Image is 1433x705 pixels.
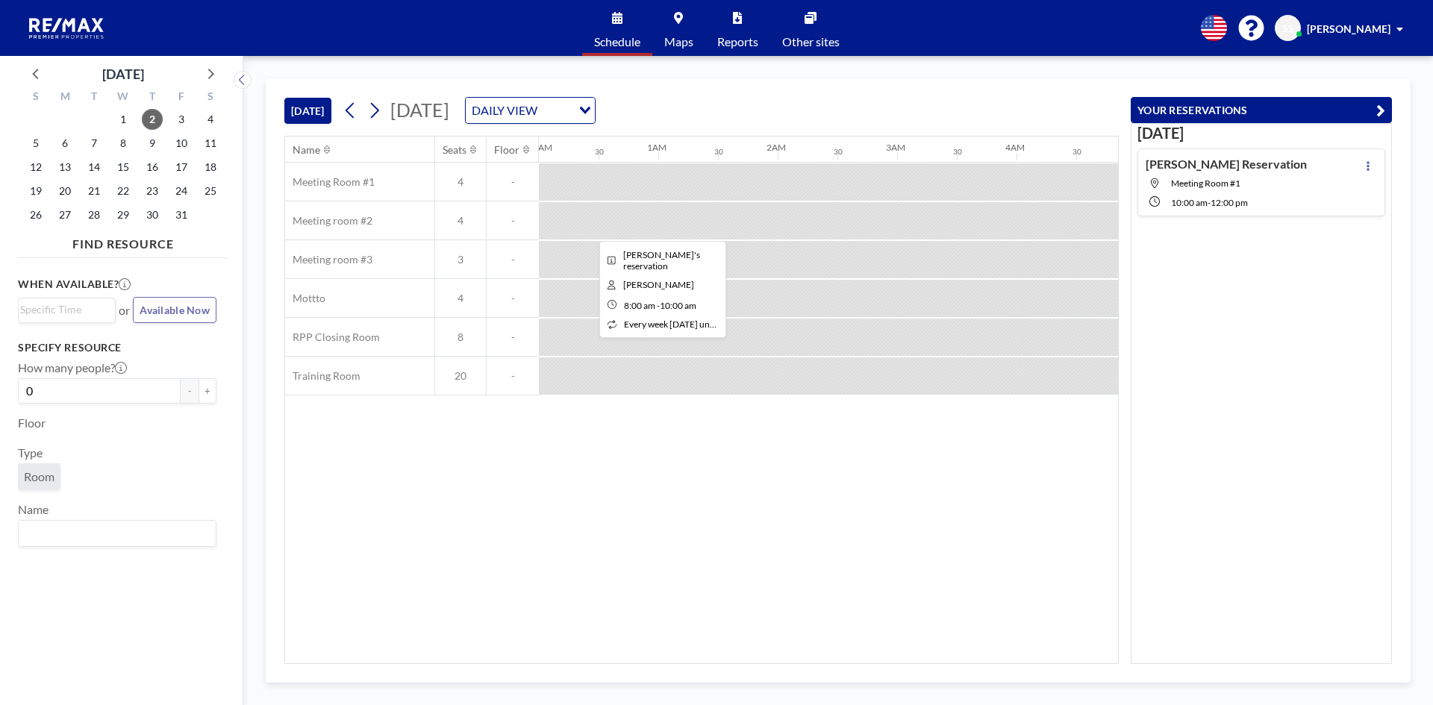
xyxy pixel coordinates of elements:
[54,204,75,225] span: Monday, October 27, 2025
[19,521,216,546] div: Search for option
[25,133,46,154] span: Sunday, October 5, 2025
[142,181,163,201] span: Thursday, October 23, 2025
[166,88,196,107] div: F
[487,369,539,383] span: -
[1307,22,1390,35] span: [PERSON_NAME]
[664,36,693,48] span: Maps
[487,330,539,344] span: -
[19,298,115,321] div: Search for option
[200,109,221,130] span: Saturday, October 4, 2025
[624,319,747,330] span: every week [DATE] until [DATE]
[285,175,375,189] span: Meeting Room #1
[623,249,700,272] span: MEGAN's reservation
[834,147,843,157] div: 30
[18,502,49,517] label: Name
[84,133,104,154] span: Tuesday, October 7, 2025
[487,175,539,189] span: -
[113,204,134,225] span: Wednesday, October 29, 2025
[137,88,166,107] div: T
[102,63,144,84] div: [DATE]
[199,378,216,404] button: +
[84,181,104,201] span: Tuesday, October 21, 2025
[594,36,640,48] span: Schedule
[1171,178,1240,189] span: Meeting Room #1
[623,279,694,290] span: MEGAN Brake
[200,181,221,201] span: Saturday, October 25, 2025
[435,214,486,228] span: 4
[113,157,134,178] span: Wednesday, October 15, 2025
[171,109,192,130] span: Friday, October 3, 2025
[1146,157,1307,172] h4: [PERSON_NAME] Reservation
[1073,147,1081,157] div: 30
[953,147,962,157] div: 30
[18,341,216,354] h3: Specify resource
[54,157,75,178] span: Monday, October 13, 2025
[1171,197,1208,208] span: 10:00 AM
[487,292,539,305] span: -
[54,133,75,154] span: Monday, October 6, 2025
[466,98,595,123] div: Search for option
[717,36,758,48] span: Reports
[660,300,696,311] span: 10:00 AM
[171,181,192,201] span: Friday, October 24, 2025
[18,445,43,460] label: Type
[285,214,372,228] span: Meeting room #2
[1282,22,1294,35] span: SS
[119,303,130,318] span: or
[487,214,539,228] span: -
[142,157,163,178] span: Thursday, October 16, 2025
[196,88,225,107] div: S
[1131,97,1392,123] button: YOUR RESERVATIONS
[293,143,320,157] div: Name
[142,204,163,225] span: Thursday, October 30, 2025
[285,253,372,266] span: Meeting room #3
[24,469,54,483] span: Room
[18,416,46,430] label: Floor
[494,143,519,157] div: Floor
[390,98,449,121] span: [DATE]
[284,98,331,124] button: [DATE]
[113,109,134,130] span: Wednesday, October 1, 2025
[18,360,127,375] label: How many people?
[435,369,486,383] span: 20
[595,147,604,157] div: 30
[435,330,486,344] span: 8
[133,297,216,323] button: Available Now
[200,133,221,154] span: Saturday, October 11, 2025
[624,300,655,311] span: 8:00 AM
[1208,197,1211,208] span: -
[285,369,360,383] span: Training Room
[140,304,210,316] span: Available Now
[80,88,109,107] div: T
[142,133,163,154] span: Thursday, October 9, 2025
[24,13,110,43] img: organization-logo
[22,88,51,107] div: S
[25,181,46,201] span: Sunday, October 19, 2025
[171,157,192,178] span: Friday, October 17, 2025
[435,292,486,305] span: 4
[714,147,723,157] div: 30
[18,231,228,251] h4: FIND RESOURCE
[647,142,666,153] div: 1AM
[25,157,46,178] span: Sunday, October 12, 2025
[886,142,905,153] div: 3AM
[181,378,199,404] button: -
[443,143,466,157] div: Seats
[528,142,552,153] div: 12AM
[285,292,325,305] span: Mottto
[1211,197,1248,208] span: 12:00 PM
[84,204,104,225] span: Tuesday, October 28, 2025
[542,101,570,120] input: Search for option
[767,142,786,153] div: 2AM
[54,181,75,201] span: Monday, October 20, 2025
[109,88,138,107] div: W
[435,175,486,189] span: 4
[171,133,192,154] span: Friday, October 10, 2025
[142,109,163,130] span: Thursday, October 2, 2025
[113,181,134,201] span: Wednesday, October 22, 2025
[171,204,192,225] span: Friday, October 31, 2025
[200,157,221,178] span: Saturday, October 18, 2025
[1005,142,1025,153] div: 4AM
[20,524,207,543] input: Search for option
[51,88,80,107] div: M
